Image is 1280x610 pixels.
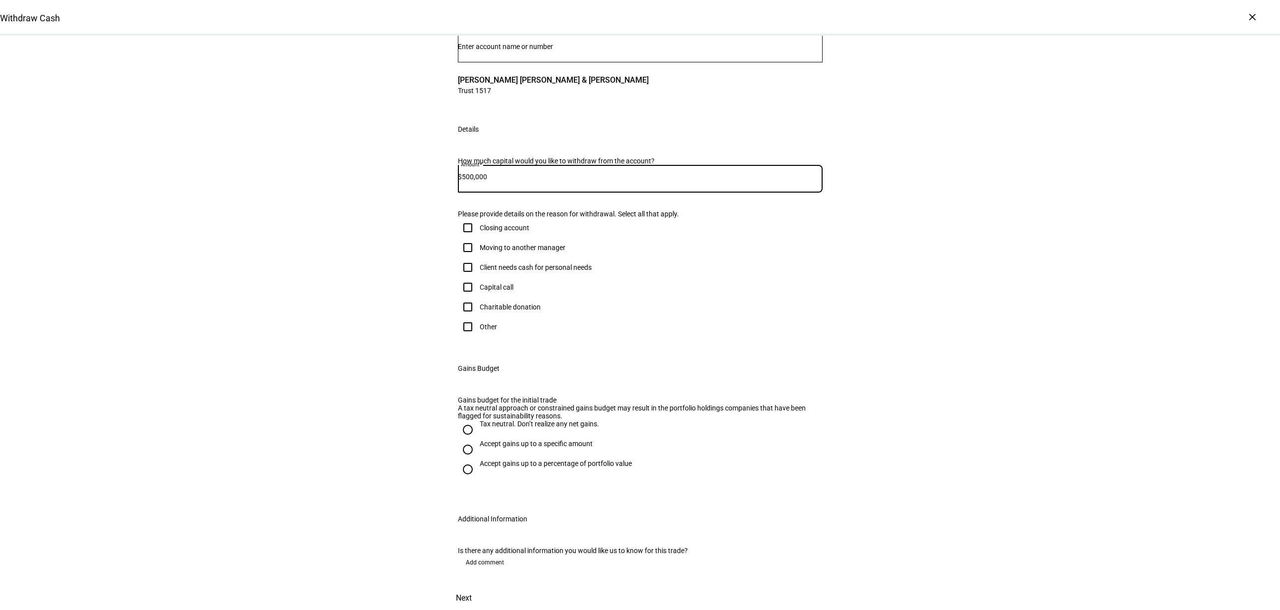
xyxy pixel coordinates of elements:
[458,396,823,404] div: Gains budget for the initial trade
[480,420,599,428] div: Tax neutral. Don’t realize any net gains.
[480,283,513,291] div: Capital call
[480,263,592,271] div: Client needs cash for personal needs
[1244,9,1260,25] div: ×
[480,244,565,252] div: Moving to another manager
[458,125,479,133] div: Details
[480,224,529,232] div: Closing account
[466,555,504,570] span: Add comment
[458,86,649,95] span: Trust 1517
[458,210,823,218] div: Please provide details on the reason for withdrawal. Select all that apply.
[480,303,541,311] div: Charitable donation
[456,586,472,610] span: Next
[458,364,500,372] div: Gains Budget
[458,43,823,51] input: Number
[458,547,823,555] div: Is there any additional information you would like us to know for this trade?
[480,440,593,448] div: Accept gains up to a specific amount
[458,157,823,165] div: How much capital would you like to withdraw from the account?
[461,161,482,167] mat-label: Amount*
[458,74,649,86] span: [PERSON_NAME] [PERSON_NAME] & [PERSON_NAME]
[458,404,823,420] div: A tax neutral approach or constrained gains budget may result in the portfolio holdings companies...
[480,323,497,331] div: Other
[480,459,632,467] div: Accept gains up to a percentage of portfolio value
[458,173,462,181] span: $
[458,555,512,570] button: Add comment
[442,586,486,610] button: Next
[458,515,527,523] div: Additional Information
